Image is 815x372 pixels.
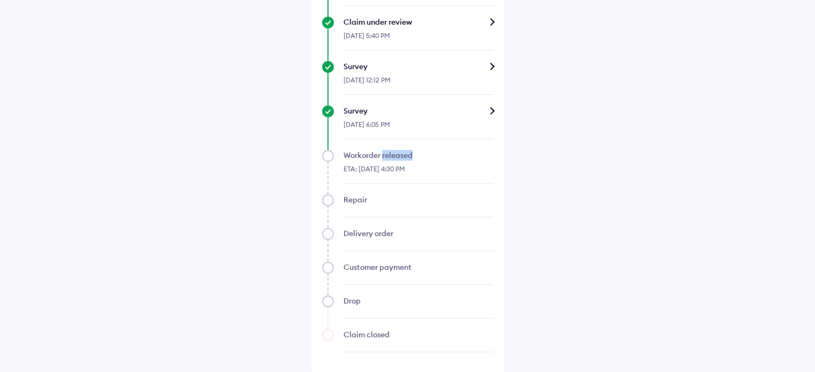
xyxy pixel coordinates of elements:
div: Survey [343,61,494,72]
div: [DATE] 5:40 PM [343,27,494,50]
div: [DATE] 12:12 PM [343,72,494,95]
div: Delivery order [343,228,494,239]
div: Claim under review [343,17,494,27]
div: Customer payment [343,262,494,272]
div: Repair [343,194,494,205]
div: Claim closed [343,329,494,340]
div: [DATE] 6:05 PM [343,116,494,139]
div: Survey [343,105,494,116]
div: Workorder released [343,150,494,161]
div: Drop [343,295,494,306]
div: ETA: [DATE] 4:30 PM [343,161,494,184]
